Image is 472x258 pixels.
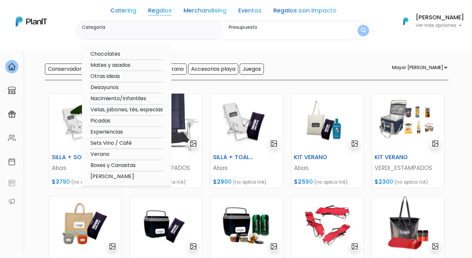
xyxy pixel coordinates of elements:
img: thumb_Captura_de_pantalla_2025-09-15_140611.png [291,94,364,151]
option: Nacimiento/Infantiles [90,95,164,103]
span: (no aplica IVA) [71,179,105,185]
img: feedback-78b5a0c8f98aac82b08bfc38622c3050aee476f2c9584af64705fc4e61158814.svg [8,179,16,187]
span: $2300 [375,178,393,186]
span: (no aplica IVA) [394,179,428,185]
label: Presupuesto [229,24,338,31]
h6: SILLA + TOALLA [209,154,259,161]
option: Mates y asados [90,61,164,69]
input: Accesorios playa [188,64,238,75]
span: $3790 [52,178,70,186]
input: Conservadoras / [GEOGRAPHIC_DATA] [45,64,153,75]
h6: SILLA + SOMBRILLA [48,154,98,161]
option: Verano [90,150,164,158]
h6: KIT VERANO [290,154,340,161]
button: PlanIt Logo [PERSON_NAME] Ver más opciones [395,13,464,30]
img: thumb_Captura_de_pantalla_2025-09-15_124154.png [210,94,283,151]
option: Sets Vino / Café [90,139,164,147]
span: $2900 [213,178,231,186]
option: [PERSON_NAME] [90,173,164,181]
img: gallery-light [351,140,359,147]
option: Experiencias [90,128,164,136]
a: gallery-light SILLA + SOMBRILLA Abas $3790 (no aplica IVA) [49,93,122,188]
img: campaigns-02234683943229c281be62815700db0a1741e53638e28bf9629b52c665b00959.svg [8,110,16,118]
img: thumb_Captura_de_pantalla_2025-09-15_140852.png [130,196,202,254]
a: Eventos [238,8,262,16]
p: Abas [294,164,361,172]
p: Abas [213,164,280,172]
img: gallery-light [270,243,278,250]
a: Regalos [148,8,172,16]
img: gallery-light [432,140,439,147]
span: $2590 [294,178,313,186]
img: home-e721727adea9d79c4d83392d1f703f7f8bce08238fde08b1acbfd93340b81755.svg [8,63,16,71]
img: gallery-light [270,140,278,147]
img: gallery-light [351,243,359,250]
a: Merchandising [184,8,226,16]
img: thumb_Captura_de_pantalla_2025-09-15_134016.png [210,196,283,254]
span: (no aplica IVA) [314,179,348,185]
p: Abas [52,164,119,172]
img: gallery-light [189,140,197,147]
a: Catering [110,8,136,16]
option: Velas, jabones, tés, especias [90,106,164,114]
option: Picadas [90,117,164,125]
option: Boxes y Canastas [90,161,164,170]
img: search_button-432b6d5273f82d61273b3651a40e1bd1b912527efae98b1b7a1b2c0702e16a8d.svg [361,28,366,34]
div: ¿Necesitás ayuda? [34,6,94,19]
p: VERDI_ESTAMPADOS [375,164,442,172]
img: thumb_Captura_de_pantalla_2025-09-15_123031.png [49,196,121,254]
img: gallery-light [109,243,116,250]
label: Categoría [82,24,221,31]
img: gallery-light [189,243,197,250]
img: partners-52edf745621dab592f3b2c58e3bca9d71375a7ef29c3b500c9f145b62cc070d4.svg [8,197,16,205]
img: gallery-light [432,243,439,250]
input: Juegos [240,64,264,75]
option: Otras ideas [90,72,164,81]
h6: [PERSON_NAME] [416,15,464,21]
h6: KIT VERANO [371,154,421,161]
img: PlanIt Logo [16,16,47,27]
img: thumb_Captura_de_pantalla_2025-09-09_100029.png [372,196,444,254]
img: calendar-87d922413cdce8b2cf7b7f5f62616a5cf9e4887200fb71536465627b3292af00.svg [8,158,16,166]
span: (no aplica IVA) [233,179,266,185]
p: Ver más opciones [416,23,464,28]
option: Chocolates [90,50,164,58]
img: people-662611757002400ad9ed0e3c099ab2801c6687ba6c219adb57efc949bc21e19d.svg [8,134,16,142]
img: marketplace-4ceaa7011d94191e9ded77b95e3339b90024bf715f7c57f8cf31f2d8c509eaba.svg [8,86,16,94]
option: Desayunos [90,83,164,92]
img: thumb_Captura_de_pantalla_2025-09-15_123502.png [49,94,121,151]
a: Regalos con Impacto [273,8,337,16]
a: gallery-light SILLA + TOALLA Abas $2900 (no aplica IVA) [210,93,283,188]
a: gallery-light KIT VERANO Abas $2590 (no aplica IVA) [291,93,364,188]
img: thumb_Captura_de_pantalla_2025-09-09_101513.png [372,94,444,151]
img: PlanIt Logo [399,14,413,28]
img: thumb_2000___2000-Photoroom__11_.jpg [291,196,364,254]
a: gallery-light KIT VERANO VERDI_ESTAMPADOS $2300 (no aplica IVA) [372,93,444,188]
